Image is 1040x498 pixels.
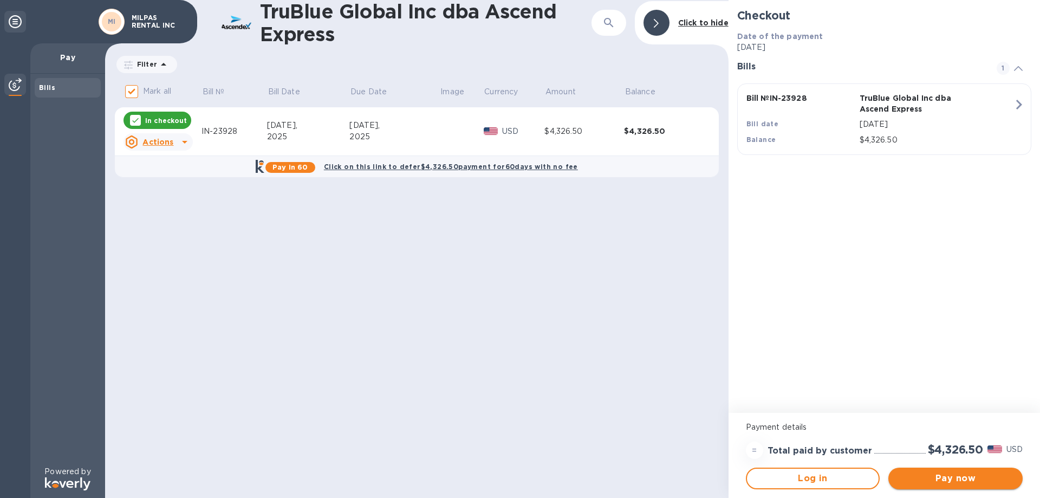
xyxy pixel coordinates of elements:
h3: Total paid by customer [768,446,872,456]
img: USD [484,127,498,135]
div: [DATE], [267,120,350,131]
b: Bills [39,83,55,92]
p: MILPAS RENTAL INC [132,14,186,29]
button: Bill №IN-23928TruBlue Global Inc dba Ascend ExpressBill date[DATE]Balance$4,326.50 [737,83,1031,155]
p: USD [502,126,544,137]
p: USD [1006,444,1023,455]
p: Currency [484,86,518,98]
b: Date of the payment [737,32,823,41]
button: Pay now [888,468,1023,489]
b: MI [108,17,116,25]
p: In checkout [145,116,187,125]
span: Log in [756,472,870,485]
span: Pay now [897,472,1014,485]
button: Log in [746,468,880,489]
p: Amount [545,86,576,98]
p: Mark all [143,86,171,97]
p: Pay [39,52,96,63]
img: USD [987,445,1002,453]
div: 2025 [349,131,439,143]
span: Bill № [203,86,239,98]
span: Balance [625,86,669,98]
h3: Bills [737,62,984,72]
span: Due Date [350,86,401,98]
div: $4,326.50 [624,126,704,137]
b: Click to hide [678,18,729,27]
p: Due Date [350,86,387,98]
div: 2025 [267,131,350,143]
p: [DATE] [860,119,1013,130]
div: [DATE], [349,120,439,131]
b: Bill date [746,120,779,128]
div: $4,326.50 [544,126,624,137]
p: Bill № IN-23928 [746,93,855,104]
p: Image [440,86,464,98]
b: Click on this link to defer $4,326.50 payment for 60 days with no fee [324,163,578,171]
span: Bill Date [268,86,314,98]
p: TruBlue Global Inc dba Ascend Express [860,93,968,114]
p: [DATE] [737,42,1031,53]
p: Powered by [44,466,90,477]
p: $4,326.50 [860,134,1013,146]
b: Pay in 60 [272,163,308,171]
p: Balance [625,86,655,98]
h2: $4,326.50 [928,443,983,456]
div: IN-23928 [201,126,267,137]
p: Filter [133,60,157,69]
span: 1 [997,62,1010,75]
div: = [746,442,763,459]
u: Actions [142,138,173,146]
h2: Checkout [737,9,1031,22]
p: Bill № [203,86,225,98]
p: Payment details [746,422,1023,433]
p: Bill Date [268,86,300,98]
span: Amount [545,86,590,98]
b: Balance [746,135,776,144]
img: Logo [45,477,90,490]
